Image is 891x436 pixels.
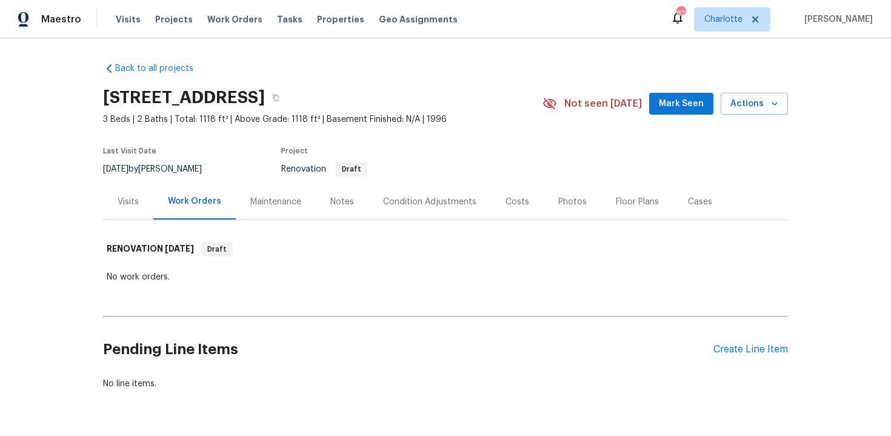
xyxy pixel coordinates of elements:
div: Work Orders [168,195,221,207]
div: No line items. [103,378,788,390]
span: Projects [155,13,193,25]
span: [PERSON_NAME] [799,13,873,25]
div: Create Line Item [713,344,788,355]
span: Draft [202,243,232,255]
span: [DATE] [103,165,128,173]
span: Not seen [DATE] [564,98,642,110]
span: Charlotte [704,13,743,25]
span: Geo Assignments [379,13,458,25]
div: by [PERSON_NAME] [103,162,216,176]
span: [DATE] [165,244,194,253]
button: Actions [721,93,788,115]
span: Properties [317,13,364,25]
span: Project [281,147,308,155]
div: Photos [558,196,587,208]
div: Visits [118,196,139,208]
span: Mark Seen [659,96,704,112]
h2: [STREET_ADDRESS] [103,92,265,104]
span: Tasks [277,15,302,24]
a: Back to all projects [103,62,219,75]
span: Maestro [41,13,81,25]
span: Draft [337,166,366,173]
div: RENOVATION [DATE]Draft [103,230,788,269]
button: Mark Seen [649,93,713,115]
div: Notes [330,196,354,208]
span: Actions [730,96,778,112]
div: No work orders. [107,271,784,283]
div: Costs [506,196,529,208]
div: Condition Adjustments [383,196,476,208]
span: Renovation [281,165,367,173]
span: Visits [116,13,141,25]
span: 3 Beds | 2 Baths | Total: 1118 ft² | Above Grade: 1118 ft² | Basement Finished: N/A | 1996 [103,113,542,126]
button: Copy Address [265,87,287,109]
div: 82 [676,7,685,19]
div: Maintenance [250,196,301,208]
div: Floor Plans [616,196,659,208]
h6: RENOVATION [107,242,194,257]
span: Last Visit Date [103,147,156,155]
span: Work Orders [207,13,262,25]
h2: Pending Line Items [103,321,713,378]
div: Cases [688,196,712,208]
